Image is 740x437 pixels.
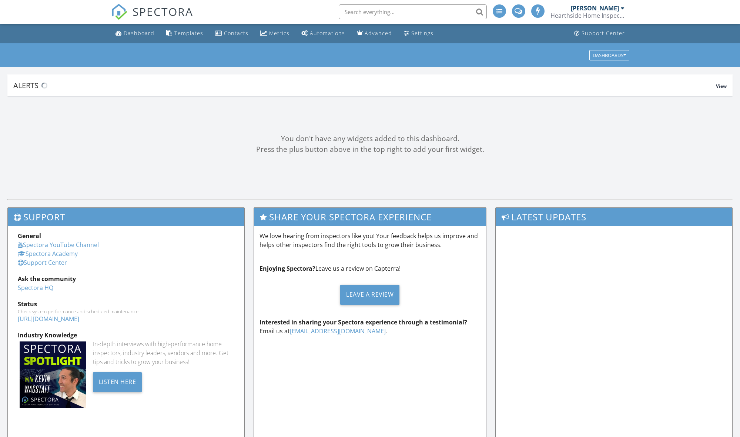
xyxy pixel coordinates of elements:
[310,30,345,37] div: Automations
[593,53,626,58] div: Dashboards
[174,30,203,37] div: Templates
[259,318,467,326] strong: Interested in sharing your Spectora experience through a testimonial?
[582,30,625,37] div: Support Center
[571,27,628,40] a: Support Center
[589,50,629,60] button: Dashboards
[411,30,433,37] div: Settings
[113,27,157,40] a: Dashboard
[354,27,395,40] a: Advanced
[18,241,99,249] a: Spectora YouTube Channel
[93,340,234,366] div: In-depth interviews with high-performance home inspectors, industry leaders, vendors and more. Ge...
[259,231,481,249] p: We love hearing from inspectors like you! Your feedback helps us improve and helps other inspecto...
[224,30,248,37] div: Contacts
[20,341,86,408] img: Spectoraspolightmain
[401,27,436,40] a: Settings
[163,27,206,40] a: Templates
[290,327,386,335] a: [EMAIL_ADDRESS][DOMAIN_NAME]
[7,144,733,155] div: Press the plus button above in the top right to add your first widget.
[124,30,154,37] div: Dashboard
[18,232,41,240] strong: General
[93,377,142,386] a: Listen Here
[18,308,234,314] div: Check system performance and scheduled maintenance.
[18,284,53,292] a: Spectora HQ
[13,80,716,90] div: Alerts
[111,10,193,26] a: SPECTORA
[298,27,348,40] a: Automations (Advanced)
[259,318,481,336] p: Email us at .
[259,279,481,310] a: Leave a Review
[571,4,619,12] div: [PERSON_NAME]
[496,208,732,226] h3: Latest Updates
[212,27,251,40] a: Contacts
[8,208,244,226] h3: Support
[18,274,234,283] div: Ask the community
[18,315,79,323] a: [URL][DOMAIN_NAME]
[257,27,292,40] a: Metrics
[340,285,399,305] div: Leave a Review
[365,30,392,37] div: Advanced
[18,250,78,258] a: Spectora Academy
[716,83,727,89] span: View
[18,331,234,340] div: Industry Knowledge
[550,12,625,19] div: Hearthside Home Inspections
[7,133,733,144] div: You don't have any widgets added to this dashboard.
[93,372,142,392] div: Listen Here
[18,300,234,308] div: Status
[18,258,67,267] a: Support Center
[259,264,481,273] p: Leave us a review on Capterra!
[259,264,315,273] strong: Enjoying Spectora?
[339,4,487,19] input: Search everything...
[111,4,127,20] img: The Best Home Inspection Software - Spectora
[133,4,193,19] span: SPECTORA
[269,30,289,37] div: Metrics
[254,208,486,226] h3: Share Your Spectora Experience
